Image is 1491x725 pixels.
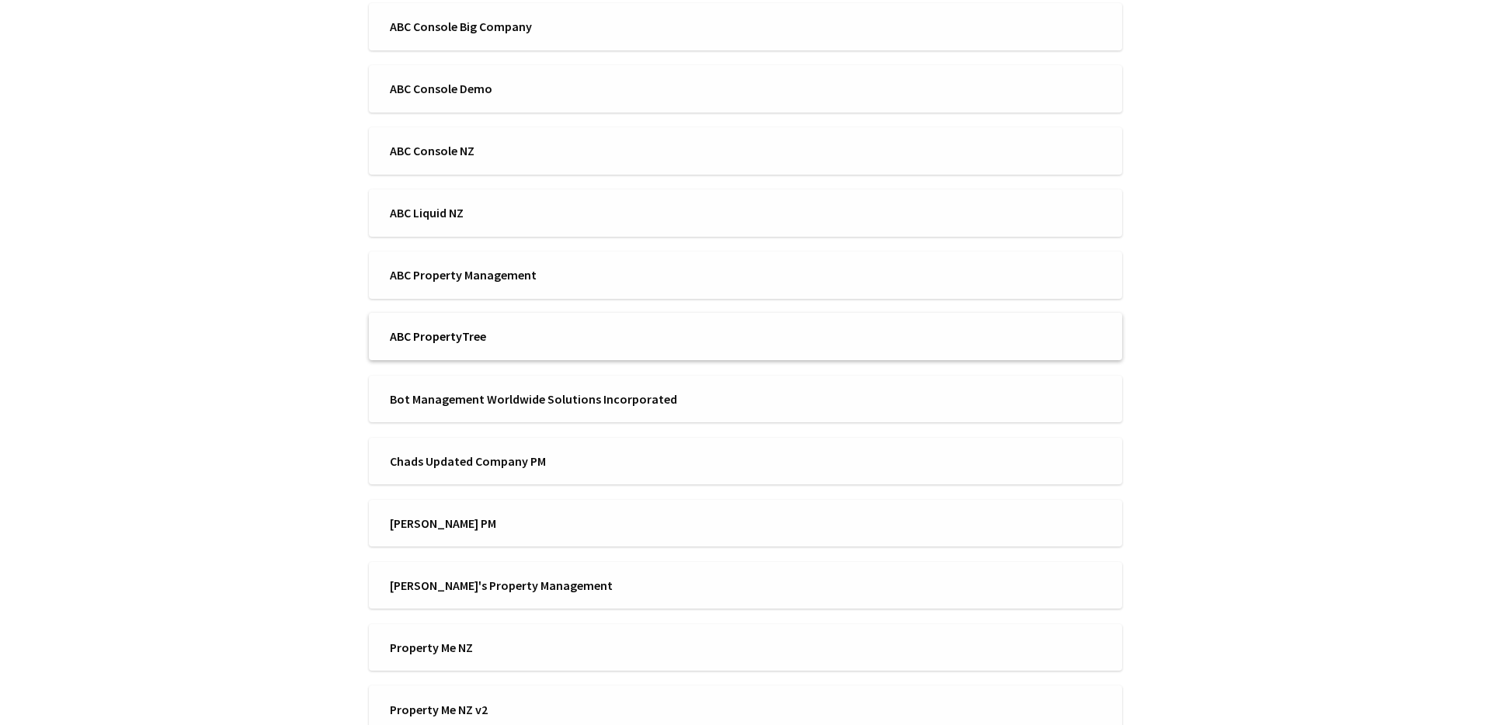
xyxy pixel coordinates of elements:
span: ABC PropertyTree [390,328,735,345]
span: Chads Updated Company PM [390,453,735,470]
a: [PERSON_NAME]'s Property Management [369,562,1122,609]
span: ABC Console Big Company [390,18,735,35]
a: ABC Console Demo [369,65,1122,113]
a: Chads Updated Company PM [369,438,1122,485]
a: ABC PropertyTree [369,314,1122,361]
span: Property Me NZ [390,639,735,656]
span: Bot Management Worldwide Solutions Incorporated [390,390,735,408]
span: ABC Property Management [390,266,735,283]
a: ABC Liquid NZ [369,189,1122,237]
span: Property Me NZ v2 [390,701,735,718]
a: Property Me NZ [369,624,1122,671]
a: Bot Management Worldwide Solutions Incorporated [369,376,1122,423]
span: ABC Liquid NZ [390,204,735,221]
span: [PERSON_NAME] PM [390,515,735,532]
span: [PERSON_NAME]'s Property Management [390,577,735,594]
a: [PERSON_NAME] PM [369,500,1122,547]
span: ABC Console NZ [390,142,735,159]
a: ABC Console NZ [369,127,1122,175]
span: ABC Console Demo [390,80,735,97]
a: ABC Property Management [369,251,1122,299]
a: ABC Console Big Company [369,3,1122,50]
